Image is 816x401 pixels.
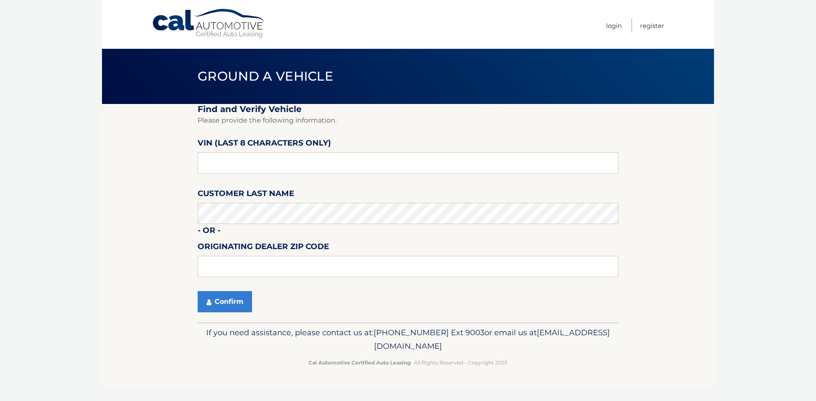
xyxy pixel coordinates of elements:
a: Register [640,19,664,33]
label: - or - [198,224,221,240]
p: Please provide the following information. [198,115,618,126]
h2: Find and Verify Vehicle [198,104,618,115]
strong: Cal Automotive Certified Auto Leasing [309,359,411,366]
a: Login [606,19,622,33]
span: Ground a Vehicle [198,68,333,84]
label: Customer Last Name [198,187,294,203]
a: Cal Automotive [152,8,266,39]
span: [PHONE_NUMBER] Ext 9003 [374,328,484,337]
p: If you need assistance, please contact us at: or email us at [203,326,613,353]
p: - All Rights Reserved - Copyright 2025 [203,358,613,367]
button: Confirm [198,291,252,312]
label: VIN (last 8 characters only) [198,137,331,152]
label: Originating Dealer Zip Code [198,240,329,256]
